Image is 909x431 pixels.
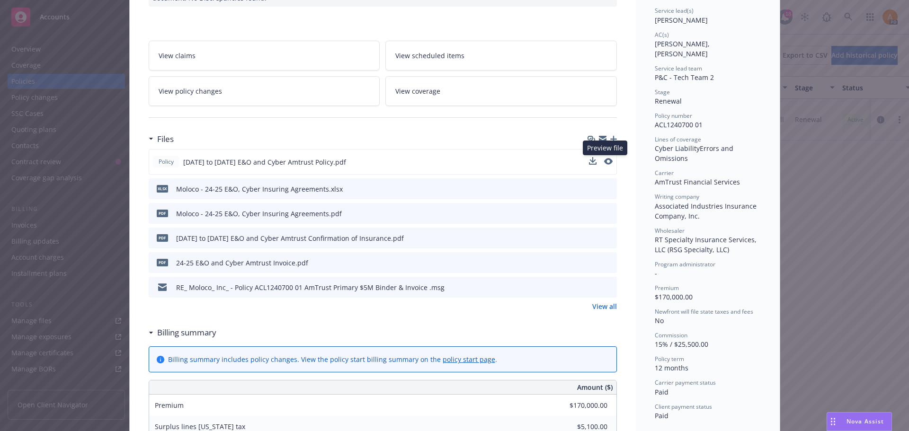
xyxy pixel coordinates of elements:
[655,235,758,254] span: RT Specialty Insurance Services, LLC (RSG Specialty, LLC)
[589,233,597,243] button: download file
[655,411,668,420] span: Paid
[655,331,687,339] span: Commission
[655,97,682,106] span: Renewal
[157,234,168,241] span: pdf
[655,403,712,411] span: Client payment status
[655,31,669,39] span: AC(s)
[159,51,196,61] span: View claims
[655,269,657,278] span: -
[655,177,740,186] span: AmTrust Financial Services
[149,133,174,145] div: Files
[655,308,753,316] span: Newfront will file state taxes and fees
[589,209,597,219] button: download file
[655,39,712,58] span: [PERSON_NAME], [PERSON_NAME]
[655,64,702,72] span: Service lead team
[605,184,613,194] button: preview file
[655,227,685,235] span: Wholesaler
[847,417,884,425] span: Nova Assist
[827,412,892,431] button: Nova Assist
[605,233,613,243] button: preview file
[589,282,597,292] button: download file
[583,141,627,155] div: Preview file
[827,413,839,431] div: Drag to move
[157,185,168,192] span: xlsx
[577,382,613,392] span: Amount ($)
[183,157,346,167] span: [DATE] to [DATE] E&O and Cyber Amtrust Policy.pdf
[176,184,343,194] div: Moloco - 24-25 E&O, Cyber Insuring Agreements.xlsx
[149,326,216,339] div: Billing summary
[176,233,404,243] div: [DATE] to [DATE] E&O and Cyber Amtrust Confirmation of Insurance.pdf
[655,169,674,177] span: Carrier
[655,202,758,220] span: Associated Industries Insurance Company, Inc.
[655,260,715,268] span: Program administrator
[589,157,597,165] button: download file
[655,144,735,163] span: Errors and Omissions
[655,284,679,292] span: Premium
[592,301,617,311] a: View all
[385,41,617,70] a: View scheduled items
[589,157,597,167] button: download file
[655,292,693,301] span: $170,000.00
[149,41,380,70] a: View claims
[589,258,597,268] button: download file
[589,184,597,194] button: download file
[655,135,701,143] span: Lines of coverage
[604,158,613,165] button: preview file
[655,193,699,201] span: Writing company
[176,258,308,268] div: 24-25 E&O and Cyber Amtrust Invoice.pdf
[385,76,617,106] a: View coverage
[395,86,440,96] span: View coverage
[157,133,174,145] h3: Files
[655,16,708,25] span: [PERSON_NAME]
[443,355,495,364] a: policy start page
[604,157,613,167] button: preview file
[655,120,703,129] span: ACL1240700 01
[655,340,708,349] span: 15% / $25,500.00
[655,73,714,82] span: P&C - Tech Team 2
[655,363,688,372] span: 12 months
[155,401,184,410] span: Premium
[176,209,342,219] div: Moloco - 24-25 E&O, Cyber Insuring Agreements.pdf
[159,86,222,96] span: View policy changes
[605,258,613,268] button: preview file
[157,326,216,339] h3: Billing summary
[157,158,176,166] span: Policy
[157,259,168,266] span: pdf
[655,7,694,15] span: Service lead(s)
[176,282,445,292] div: RE_ Moloco_ Inc_ - Policy ACL1240700 01 AmTrust Primary $5M Binder & Invoice .msg
[655,355,684,363] span: Policy term
[168,354,497,364] div: Billing summary includes policy changes. View the policy start billing summary on the .
[655,316,664,325] span: No
[605,282,613,292] button: preview file
[552,398,613,413] input: 0.00
[655,144,700,153] span: Cyber Liability
[655,387,668,396] span: Paid
[157,210,168,217] span: pdf
[655,112,692,120] span: Policy number
[395,51,464,61] span: View scheduled items
[655,378,716,387] span: Carrier payment status
[605,209,613,219] button: preview file
[149,76,380,106] a: View policy changes
[155,422,245,431] span: Surplus lines [US_STATE] tax
[655,88,670,96] span: Stage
